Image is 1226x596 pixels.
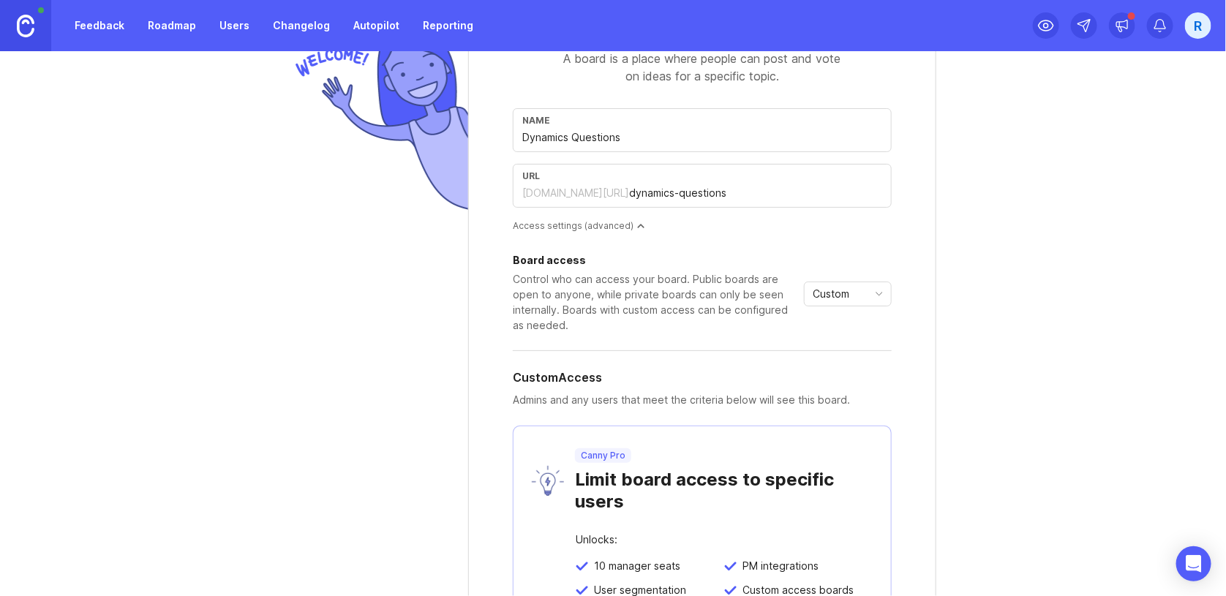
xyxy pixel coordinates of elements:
[513,271,798,333] div: Control who can access your board. Public boards are open to anyone, while private boards can onl...
[629,185,882,201] input: feature-requests
[414,12,482,39] a: Reporting
[1185,12,1211,39] button: R
[513,392,892,408] p: Admins and any users that meet the criteria below will see this board.
[345,12,408,39] a: Autopilot
[556,50,849,85] div: A board is a place where people can post and vote on ideas for a specific topic.
[804,282,892,306] div: toggle menu
[522,129,882,146] input: Feature Requests
[737,559,819,573] span: PM integrations
[211,12,258,39] a: Users
[522,170,882,181] div: url
[522,186,629,200] div: [DOMAIN_NAME][URL]
[813,286,849,302] span: Custom
[868,288,891,300] svg: toggle icon
[139,12,205,39] a: Roadmap
[576,535,873,559] div: Unlocks:
[66,12,133,39] a: Feedback
[264,12,339,39] a: Changelog
[532,466,564,496] img: lyW0TRAiArAAAAAASUVORK5CYII=
[588,559,680,573] span: 10 manager seats
[513,219,892,232] div: Access settings (advanced)
[17,15,34,37] img: Canny Home
[513,369,602,386] h5: Custom Access
[290,14,468,216] img: welcome-img-178bf9fb836d0a1529256ffe415d7085.png
[1176,546,1211,581] div: Open Intercom Messenger
[581,450,625,461] p: Canny Pro
[522,115,882,126] div: Name
[575,463,873,513] div: Limit board access to specific users
[513,255,798,265] div: Board access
